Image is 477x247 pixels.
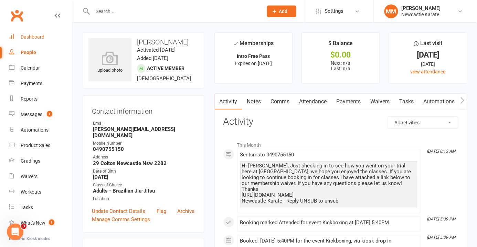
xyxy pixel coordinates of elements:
[21,127,49,133] div: Automations
[9,60,73,76] a: Calendar
[308,51,373,59] div: $0.00
[88,38,198,46] h3: [PERSON_NAME]
[395,51,461,59] div: [DATE]
[9,76,73,91] a: Payments
[9,29,73,45] a: Dashboard
[93,140,195,147] div: Mobile Number
[279,9,288,14] span: Add
[92,215,150,224] a: Manage Comms Settings
[427,149,456,154] i: [DATE] 8:13 AM
[93,146,195,152] strong: 0490755150
[21,158,40,164] div: Gradings
[93,174,195,180] strong: [DATE]
[240,220,417,226] div: Booking marked Attended for event Kickboxing at [DATE] 5:40PM
[9,169,73,184] a: Waivers
[308,60,373,71] p: Next: n/a Last: n/a
[9,215,73,231] a: What's New1
[240,238,417,244] div: Booked: [DATE] 5:40PM for the event Kickboxing, via kiosk drop-in
[93,120,195,127] div: Email
[332,94,366,110] a: Payments
[137,55,168,61] time: Added [DATE]
[384,4,398,18] div: MM
[411,69,446,74] a: view attendance
[21,143,50,148] div: Product Sales
[21,112,42,117] div: Messages
[9,200,73,215] a: Tasks
[295,94,332,110] a: Attendance
[267,6,296,17] button: Add
[233,39,274,52] div: Memberships
[21,174,38,179] div: Waivers
[233,40,238,47] i: ✓
[21,96,38,102] div: Reports
[21,189,41,195] div: Workouts
[137,47,176,53] time: Activated [DATE]
[329,39,353,51] div: $ Balance
[21,205,33,210] div: Tasks
[366,94,395,110] a: Waivers
[21,50,36,55] div: People
[419,94,460,110] a: Automations
[92,207,145,215] a: Update Contact Details
[93,196,195,202] div: Location
[137,75,191,82] span: [DEMOGRAPHIC_DATA]
[93,182,195,188] div: Class of Choice
[21,220,45,226] div: What's New
[21,34,44,40] div: Dashboard
[93,160,195,166] strong: 29 Colton Newcastle Nsw 2282
[21,65,40,71] div: Calendar
[402,5,441,11] div: [PERSON_NAME]
[9,107,73,122] a: Messages 1
[21,81,42,86] div: Payments
[402,11,441,18] div: Newcastle Karate
[237,53,270,59] strong: Intro Free Pass
[242,94,266,110] a: Notes
[88,51,131,74] div: upload photo
[9,153,73,169] a: Gradings
[8,7,25,24] a: Clubworx
[215,94,242,110] a: Activity
[92,105,195,115] h3: Contact information
[395,60,461,68] div: [DATE]
[427,217,456,222] i: [DATE] 5:39 PM
[9,122,73,138] a: Automations
[427,235,456,240] i: [DATE] 5:39 PM
[21,224,26,229] span: 3
[240,152,294,158] span: Sent sms to 0490755150
[93,168,195,175] div: Date of Birth
[93,126,195,138] strong: [PERSON_NAME][EMAIL_ADDRESS][DOMAIN_NAME]
[49,219,54,225] span: 1
[266,94,295,110] a: Comms
[9,91,73,107] a: Reports
[157,207,166,215] a: Flag
[235,61,272,66] span: Expires on [DATE]
[9,138,73,153] a: Product Sales
[91,7,258,16] input: Search...
[93,154,195,161] div: Address
[9,45,73,60] a: People
[9,184,73,200] a: Workouts
[325,3,343,19] span: Settings
[395,94,419,110] a: Tasks
[223,138,458,149] li: This Month
[242,163,416,204] div: Hi [PERSON_NAME], Just checking in to see how you went on your trial here at [GEOGRAPHIC_DATA], w...
[47,111,52,117] span: 1
[414,39,443,51] div: Last visit
[178,207,195,215] a: Archive
[7,224,23,240] iframe: Intercom live chat
[93,188,195,194] strong: Adults - Brazilian Jiu-Jitsu
[147,65,184,71] span: Active member
[223,116,458,127] h3: Activity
